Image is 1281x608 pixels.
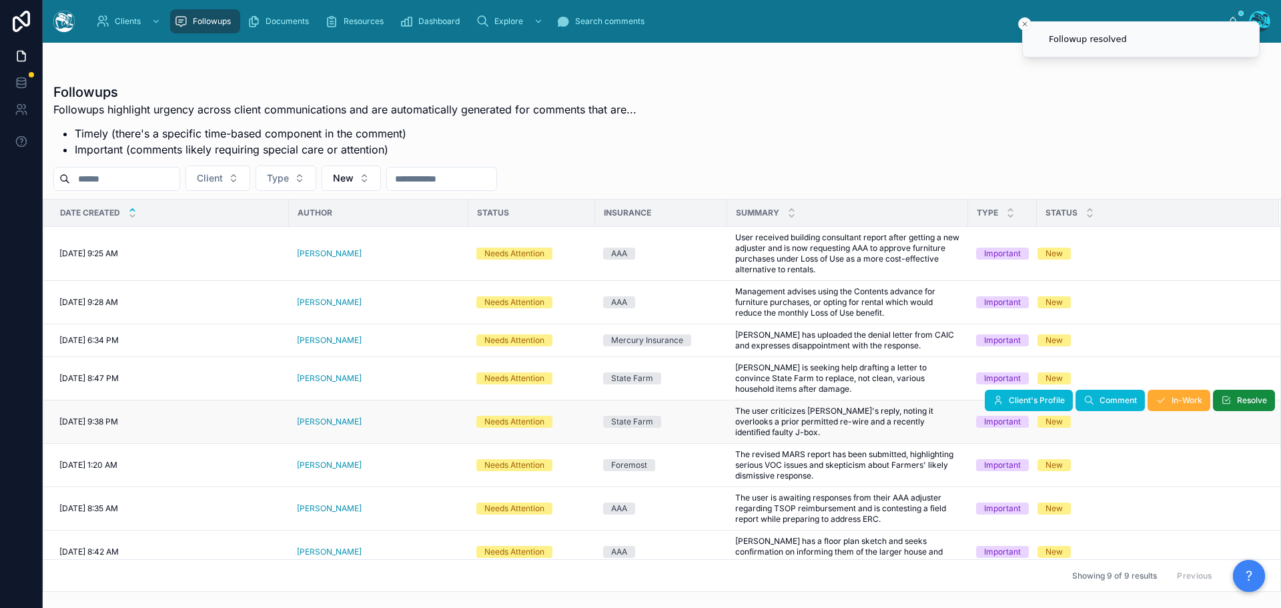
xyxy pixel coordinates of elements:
[59,297,118,308] span: [DATE] 9:28 AM
[256,166,316,191] button: Select Button
[59,503,118,514] span: [DATE] 8:35 AM
[484,459,544,471] div: Needs Attention
[984,459,1021,471] div: Important
[611,503,627,515] div: AAA
[735,406,960,438] a: The user criticizes [PERSON_NAME]'s reply, noting it overlooks a prior permitted re-wire and a re...
[59,335,119,346] span: [DATE] 6:34 PM
[297,547,460,557] a: [PERSON_NAME]
[484,416,544,428] div: Needs Attention
[1233,560,1265,592] button: ?
[735,232,960,275] span: User received building consultant report after getting a new adjuster and is now requesting AAA t...
[977,208,998,218] span: Type
[484,334,544,346] div: Needs Attention
[1045,334,1063,346] div: New
[344,16,384,27] span: Resources
[1037,372,1263,384] a: New
[297,335,362,346] a: [PERSON_NAME]
[297,503,460,514] a: [PERSON_NAME]
[476,546,587,558] a: Needs Attention
[1237,395,1267,406] span: Resolve
[59,373,119,384] span: [DATE] 8:47 PM
[476,372,587,384] a: Needs Attention
[472,9,550,33] a: Explore
[603,334,719,346] a: Mercury Insurance
[1037,546,1263,558] a: New
[603,459,719,471] a: Foremost
[59,460,281,471] a: [DATE] 1:20 AM
[984,248,1021,260] div: Important
[984,546,1021,558] div: Important
[297,416,460,427] a: [PERSON_NAME]
[1037,416,1263,428] a: New
[1045,503,1063,515] div: New
[611,248,627,260] div: AAA
[735,286,960,318] a: Management advises using the Contents advance for furniture purchases, or opting for rental which...
[53,101,636,117] p: Followups highlight urgency across client communications and are automatically generated for comm...
[92,9,167,33] a: Clients
[476,248,587,260] a: Needs Attention
[59,248,281,259] a: [DATE] 9:25 AM
[735,536,960,568] a: [PERSON_NAME] has a floor plan sketch and seeks confirmation on informing them of the larger hous...
[1172,395,1202,406] span: In-Work
[297,297,362,308] a: [PERSON_NAME]
[976,372,1029,384] a: Important
[59,547,281,557] a: [DATE] 8:42 AM
[297,335,460,346] a: [PERSON_NAME]
[297,416,362,427] a: [PERSON_NAME]
[59,416,118,427] span: [DATE] 9:38 PM
[297,248,362,259] a: [PERSON_NAME]
[297,373,362,384] a: [PERSON_NAME]
[59,297,281,308] a: [DATE] 9:28 AM
[297,460,362,471] span: [PERSON_NAME]
[59,248,118,259] span: [DATE] 9:25 AM
[476,459,587,471] a: Needs Attention
[243,9,318,33] a: Documents
[418,16,460,27] span: Dashboard
[984,503,1021,515] div: Important
[611,416,653,428] div: State Farm
[735,362,960,394] a: [PERSON_NAME] is seeking help drafting a letter to convince State Farm to replace, not clean, var...
[1037,459,1263,471] a: New
[603,296,719,308] a: AAA
[735,330,960,351] a: [PERSON_NAME] has uploaded the denial letter from CAIC and expresses disappointment with the resp...
[1037,248,1263,260] a: New
[1018,17,1031,31] button: Close toast
[1213,390,1275,411] button: Resolve
[1045,248,1063,260] div: New
[297,460,460,471] a: [PERSON_NAME]
[611,372,653,384] div: State Farm
[1045,372,1063,384] div: New
[60,208,120,218] span: Date Created
[59,416,281,427] a: [DATE] 9:38 PM
[185,166,250,191] button: Select Button
[976,459,1029,471] a: Important
[603,503,719,515] a: AAA
[575,16,645,27] span: Search comments
[476,416,587,428] a: Needs Attention
[603,372,719,384] a: State Farm
[75,141,636,158] li: Important (comments likely requiring special care or attention)
[322,166,381,191] button: Select Button
[976,248,1029,260] a: Important
[735,493,960,525] a: The user is awaiting responses from their AAA adjuster regarding TSOP reimbursement and is contes...
[476,334,587,346] a: Needs Attention
[603,248,719,260] a: AAA
[266,16,309,27] span: Documents
[297,248,460,259] a: [PERSON_NAME]
[736,208,779,218] span: Summary
[53,11,75,32] img: App logo
[59,503,281,514] a: [DATE] 8:35 AM
[1045,208,1078,218] span: Status
[1049,33,1127,46] div: Followup resolved
[611,296,627,308] div: AAA
[53,83,636,101] h1: Followups
[85,7,1228,36] div: scrollable content
[1037,334,1263,346] a: New
[552,9,654,33] a: Search comments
